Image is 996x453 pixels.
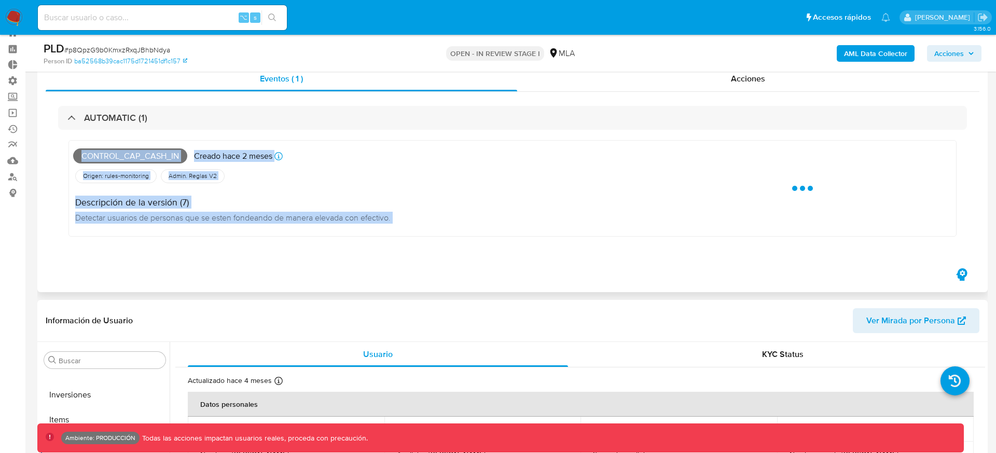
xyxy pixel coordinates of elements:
span: Control_cap_cash_in [73,148,187,164]
a: ba52568b39cac1175d1721451df1c157 [74,57,187,66]
span: ⌥ [240,12,247,22]
button: AML Data Collector [837,45,915,62]
span: 3.156.0 [974,24,991,33]
p: Todas las acciones impactan usuarios reales, proceda con precaución. [140,433,368,443]
p: Creado hace 2 meses [194,150,272,162]
span: Usuario [363,348,393,360]
p: Ambiente: PRODUCCIÓN [65,436,135,440]
button: Buscar [48,356,57,364]
a: Salir [977,12,988,23]
div: AUTOMATIC (1) [58,106,967,130]
b: Person ID [44,57,72,66]
h1: Información de Usuario [46,315,133,326]
span: Eventos ( 1 ) [260,73,303,85]
p: Actualizado hace 4 meses [188,376,272,386]
button: Inversiones [40,382,170,407]
span: Detectar usuarios de personas que se esten fondeando de manera elevada con efectivo. [75,212,391,223]
span: s [254,12,257,22]
h3: AUTOMATIC (1) [84,112,147,123]
p: OPEN - IN REVIEW STAGE I [446,46,544,61]
button: search-icon [261,10,283,25]
span: Origen: rules-monitoring [82,172,150,180]
a: Notificaciones [881,13,890,22]
h4: Descripción de la versión (7) [75,197,391,208]
p: facundoagustin.borghi@mercadolibre.com [915,12,974,22]
button: Items [40,407,170,432]
span: Acciones [934,45,964,62]
input: Buscar [59,356,161,365]
span: Ver Mirada por Persona [866,308,955,333]
button: Ver Mirada por Persona [853,308,979,333]
th: Datos personales [188,392,974,417]
span: # p8QpzG9b0KmxzRxqJBhbNdya [64,45,170,55]
span: KYC Status [762,348,804,360]
input: Buscar usuario o caso... [38,11,287,24]
b: PLD [44,40,64,57]
div: MLA [548,48,575,59]
button: Acciones [927,45,981,62]
b: AML Data Collector [844,45,907,62]
span: Acciones [731,73,765,85]
span: Accesos rápidos [813,12,871,23]
span: Admin. Reglas V2 [168,172,218,180]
